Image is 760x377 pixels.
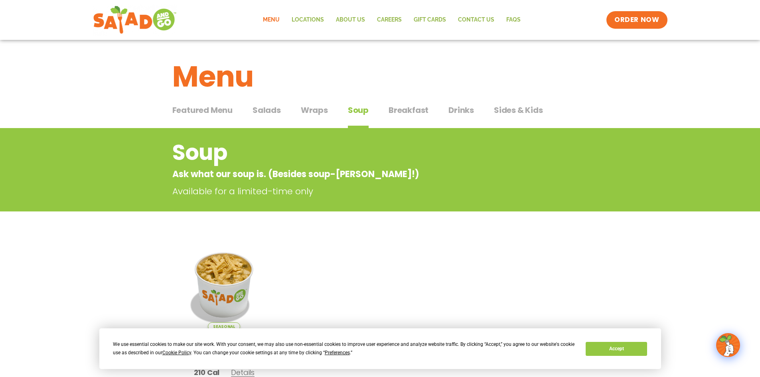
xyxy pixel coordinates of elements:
[389,104,428,116] span: Breakfast
[172,168,524,181] p: Ask what our soup is. (Besides soup-[PERSON_NAME]!)
[172,55,588,98] h1: Menu
[330,11,371,29] a: About Us
[325,350,350,355] span: Preferences
[448,104,474,116] span: Drinks
[452,11,500,29] a: Contact Us
[257,11,286,29] a: Menu
[494,104,543,116] span: Sides & Kids
[172,104,233,116] span: Featured Menu
[301,104,328,116] span: Wraps
[348,104,369,116] span: Soup
[586,342,647,356] button: Accept
[371,11,408,29] a: Careers
[113,340,576,357] div: We use essential cookies to make our site work. With your consent, we may also use non-essential ...
[93,4,177,36] img: new-SAG-logo-768×292
[172,185,527,198] p: Available for a limited-time only
[257,11,527,29] nav: Menu
[500,11,527,29] a: FAQs
[614,15,659,25] span: ORDER NOW
[172,101,588,128] div: Tabbed content
[408,11,452,29] a: GIFT CARDS
[172,136,524,169] h2: Soup
[208,322,240,331] span: Seasonal
[162,350,191,355] span: Cookie Policy
[717,334,739,356] img: wpChatIcon
[253,104,281,116] span: Salads
[286,11,330,29] a: Locations
[178,239,270,331] img: Product photo for Green Enchilada Chili
[99,328,661,369] div: Cookie Consent Prompt
[606,11,667,29] a: ORDER NOW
